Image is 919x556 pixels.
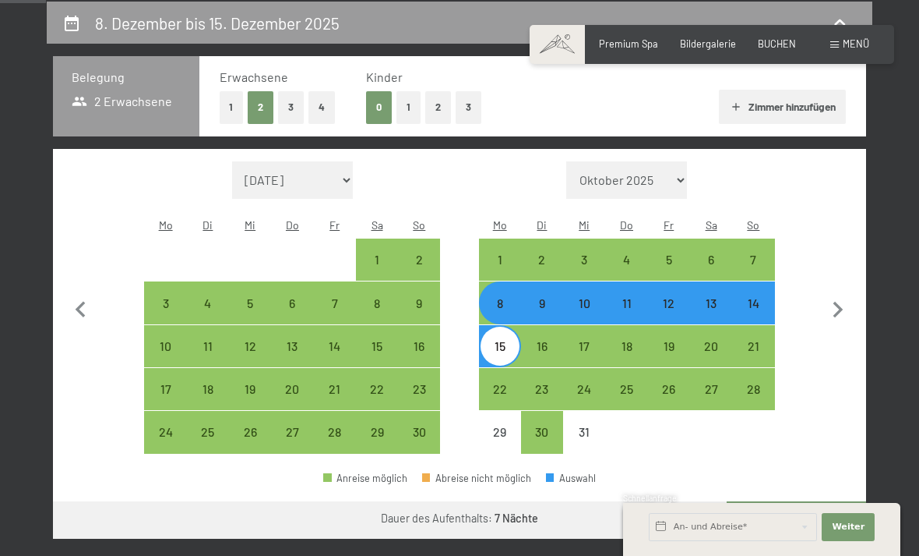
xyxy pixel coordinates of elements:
div: Dauer des Aufenthalts: [381,511,538,526]
div: 10 [146,340,185,379]
div: Sun Dec 28 2025 [732,368,774,410]
div: Mon Nov 17 2025 [144,368,186,410]
abbr: Mittwoch [245,218,255,232]
div: Anreise möglich [187,282,229,324]
div: Sun Nov 23 2025 [398,368,440,410]
div: 26 [231,426,269,465]
div: Mon Nov 10 2025 [144,325,186,367]
div: 1 [357,253,396,292]
div: Anreise möglich [563,239,605,281]
div: Anreise möglich [144,368,186,410]
div: Anreise möglich [271,368,313,410]
div: Wed Dec 03 2025 [563,239,605,281]
div: Anreise möglich [732,239,774,281]
div: Sun Nov 16 2025 [398,325,440,367]
div: 2 [400,253,438,292]
div: Sat Dec 27 2025 [690,368,732,410]
div: Anreise möglich [479,368,521,410]
div: Sat Nov 08 2025 [356,282,398,324]
div: 9 [523,297,562,336]
div: Anreise möglich [605,325,647,367]
div: 21 [734,340,773,379]
div: Anreise möglich [144,325,186,367]
div: Wed Dec 10 2025 [563,282,605,324]
div: Anreise möglich [690,239,732,281]
div: Tue Dec 16 2025 [521,325,563,367]
div: 11 [188,340,227,379]
div: Mon Dec 29 2025 [479,411,521,453]
div: Tue Dec 09 2025 [521,282,563,324]
button: 2 [425,91,451,123]
b: 7 Nächte [495,512,538,525]
div: Sun Nov 30 2025 [398,411,440,453]
button: 2 [248,91,273,123]
div: Anreise möglich [521,282,563,324]
div: Wed Nov 12 2025 [229,325,271,367]
div: Fri Dec 26 2025 [648,368,690,410]
div: 16 [523,340,562,379]
div: Anreise möglich [271,325,313,367]
div: 20 [692,340,731,379]
div: 22 [481,383,519,422]
div: Tue Dec 30 2025 [521,411,563,453]
span: Bildergalerie [680,37,736,50]
div: Anreise möglich [479,282,521,324]
div: Anreise möglich [521,239,563,281]
div: 5 [650,253,688,292]
div: 11 [607,297,646,336]
div: Sat Nov 22 2025 [356,368,398,410]
div: 4 [607,253,646,292]
div: 12 [231,340,269,379]
button: Zimmer hinzufügen [719,90,846,124]
div: Wed Dec 31 2025 [563,411,605,453]
div: Anreise möglich [229,411,271,453]
h3: Belegung [72,69,181,86]
div: Anreise möglich [605,282,647,324]
div: Wed Dec 24 2025 [563,368,605,410]
div: Anreise möglich [605,239,647,281]
div: 19 [231,383,269,422]
div: Wed Dec 17 2025 [563,325,605,367]
button: 0 [366,91,392,123]
div: 22 [357,383,396,422]
div: Tue Nov 04 2025 [187,282,229,324]
div: Anreise möglich [356,282,398,324]
div: 28 [315,426,354,465]
div: Anreise möglich [605,368,647,410]
div: Anreise möglich [314,282,356,324]
abbr: Dienstag [202,218,213,232]
div: Mon Dec 01 2025 [479,239,521,281]
div: Anreise möglich [187,325,229,367]
span: BUCHEN [758,37,796,50]
div: 4 [188,297,227,336]
div: Anreise möglich [398,239,440,281]
div: 7 [734,253,773,292]
span: Kinder [366,69,403,84]
div: 23 [400,383,438,422]
h2: 8. Dezember bis 15. Dezember 2025 [95,13,340,33]
button: 4 [308,91,335,123]
div: 3 [565,253,604,292]
div: Tue Dec 02 2025 [521,239,563,281]
abbr: Samstag [706,218,717,232]
div: Fri Nov 28 2025 [314,411,356,453]
div: Mon Nov 03 2025 [144,282,186,324]
abbr: Montag [493,218,507,232]
div: 29 [481,426,519,465]
div: Anreise möglich [521,325,563,367]
div: 15 [481,340,519,379]
div: Abreise nicht möglich [422,473,531,483]
button: 3 [456,91,481,123]
div: Anreise möglich [521,368,563,410]
div: Anreise möglich [732,325,774,367]
div: Anreise möglich [398,325,440,367]
div: 13 [692,297,731,336]
div: 3 [146,297,185,336]
button: Weiter [822,513,875,541]
div: Anreise möglich [398,282,440,324]
div: Anreise nicht möglich [479,411,521,453]
div: Anreise möglich [648,282,690,324]
div: Thu Nov 06 2025 [271,282,313,324]
div: Anreise möglich [356,325,398,367]
div: Tue Nov 11 2025 [187,325,229,367]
